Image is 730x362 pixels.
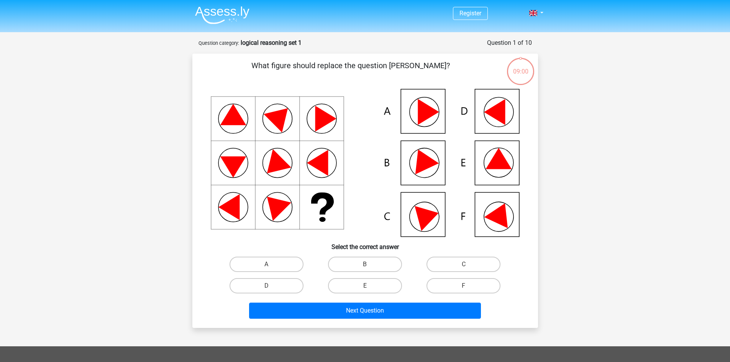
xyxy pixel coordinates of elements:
[506,57,535,76] div: 09:00
[427,257,500,272] label: C
[328,278,402,293] label: E
[205,60,497,83] p: What figure should replace the question [PERSON_NAME]?
[427,278,500,293] label: F
[230,257,303,272] label: A
[459,10,481,17] a: Register
[241,39,302,46] strong: logical reasoning set 1
[205,237,526,251] h6: Select the correct answer
[487,38,532,48] div: Question 1 of 10
[198,40,239,46] small: Question category:
[328,257,402,272] label: B
[230,278,303,293] label: D
[195,6,249,24] img: Assessly
[249,303,481,319] button: Next Question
